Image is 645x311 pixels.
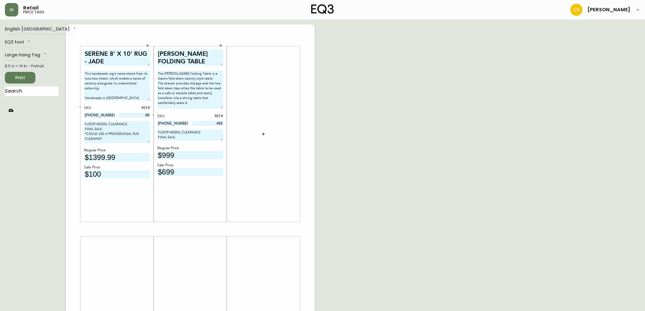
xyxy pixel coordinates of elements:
[119,105,150,111] div: REF#
[157,163,223,168] div: Sale Price
[10,74,30,82] span: Print
[84,170,150,178] input: price excluding $
[23,5,39,10] span: Retail
[157,151,223,159] input: price excluding $
[23,10,44,14] h5: price tags
[587,7,630,12] span: [PERSON_NAME]
[84,165,150,170] div: Sale Price
[570,4,583,16] img: 996bfd46d64b78802a67b62ffe4c27a2
[84,71,150,101] textarea: This handmade rug’s name stems from its luxurious sheen, which evokes a sense of serenity alongsi...
[157,71,223,109] textarea: The [PERSON_NAME] Folding Table is a classic fold-down country style table. The drawer provides s...
[5,37,31,48] div: EQ3 font
[5,24,77,34] div: English [GEOGRAPHIC_DATA]
[5,63,59,69] div: 8.5 in × 14 in – Portrait
[5,87,59,96] input: Search
[84,49,150,66] textarea: SERENE 8' X 10' RUG - JADE
[5,72,35,83] button: Print
[84,153,150,161] input: price excluding $
[157,146,223,151] div: Regular Price
[311,4,334,14] img: logo
[157,114,188,119] div: SKU
[84,121,150,143] textarea: FLOOR MODEL CLEARANCE. FINAL SALE. *COULD USE A PROFESSIONAL RUG CLEANING*
[84,105,115,111] div: SKU
[84,148,150,153] div: Regular Price
[157,168,223,176] input: price excluding $
[5,50,48,60] div: Large Hang Tag
[157,129,223,141] textarea: FLOOR MODEL CLEARANCE. FINAL SALE.
[157,49,223,66] textarea: [PERSON_NAME] FOLDING TABLE
[192,114,223,119] div: REF#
